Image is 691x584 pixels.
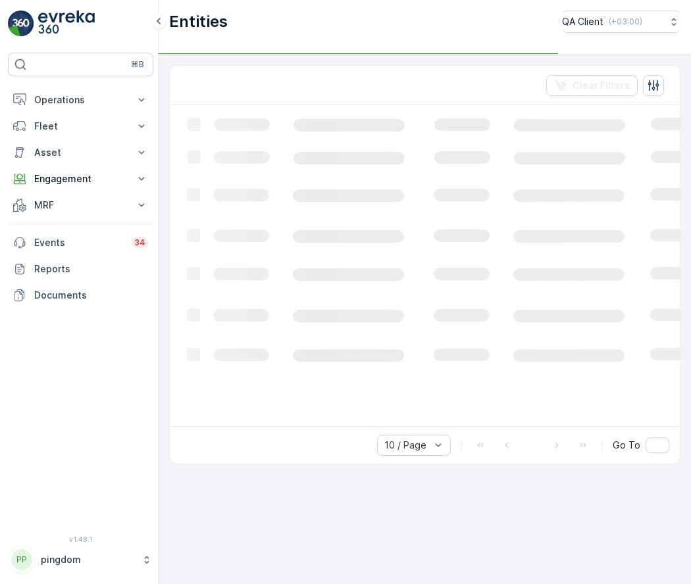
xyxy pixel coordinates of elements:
button: MRF [8,192,153,218]
button: Asset [8,139,153,166]
div: PP [11,549,32,570]
p: pingdom [41,553,135,566]
p: Engagement [34,172,127,185]
p: ⌘B [131,59,144,70]
p: MRF [34,199,127,212]
p: Operations [34,93,127,107]
button: Operations [8,87,153,113]
p: 34 [134,237,145,248]
span: Go To [613,439,640,452]
p: Fleet [34,120,127,133]
p: QA Client [562,15,603,28]
img: logo [8,11,34,37]
span: v 1.48.1 [8,535,153,543]
p: Entities [169,11,228,32]
a: Events34 [8,230,153,256]
button: Clear Filters [546,75,638,96]
p: ( +03:00 ) [609,16,642,27]
a: Reports [8,256,153,282]
p: Clear Filters [573,79,630,92]
p: Events [34,236,124,249]
a: Documents [8,282,153,308]
img: logo_light-DOdMpM7g.png [38,11,95,37]
button: QA Client(+03:00) [562,11,680,33]
button: PPpingdom [8,546,153,573]
p: Asset [34,146,127,159]
button: Fleet [8,113,153,139]
p: Documents [34,289,148,302]
p: Reports [34,262,148,276]
button: Engagement [8,166,153,192]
